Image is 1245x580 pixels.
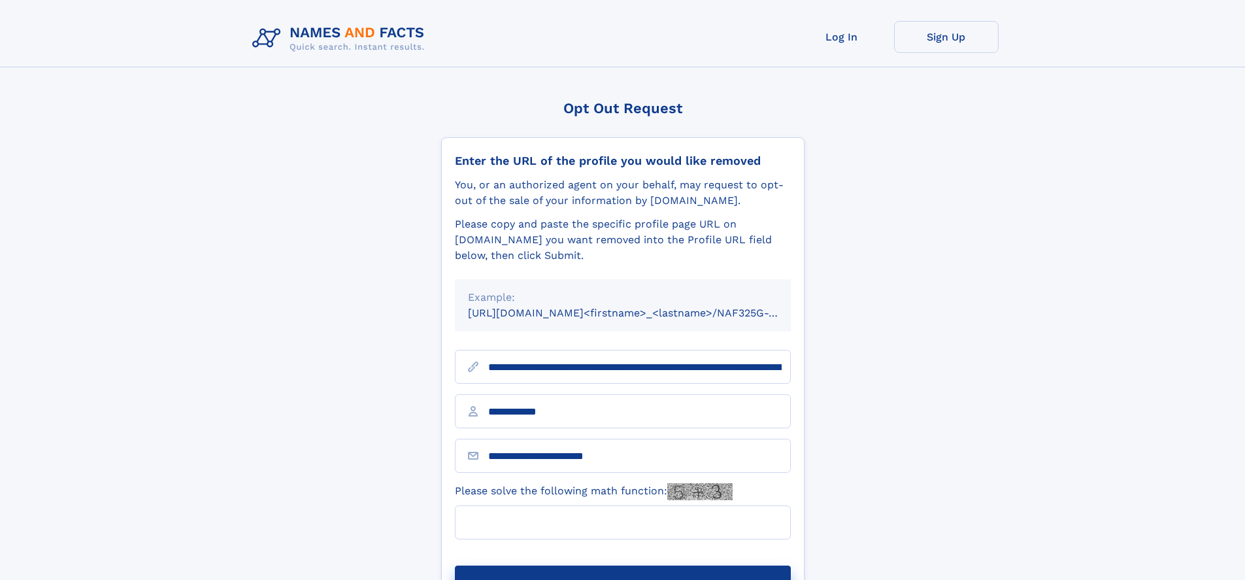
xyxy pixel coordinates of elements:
[789,21,894,53] a: Log In
[455,483,733,500] label: Please solve the following math function:
[247,21,435,56] img: Logo Names and Facts
[894,21,999,53] a: Sign Up
[468,290,778,305] div: Example:
[455,216,791,264] div: Please copy and paste the specific profile page URL on [DOMAIN_NAME] you want removed into the Pr...
[468,307,816,319] small: [URL][DOMAIN_NAME]<firstname>_<lastname>/NAF325G-xxxxxxxx
[455,154,791,168] div: Enter the URL of the profile you would like removed
[441,100,805,116] div: Opt Out Request
[455,177,791,209] div: You, or an authorized agent on your behalf, may request to opt-out of the sale of your informatio...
